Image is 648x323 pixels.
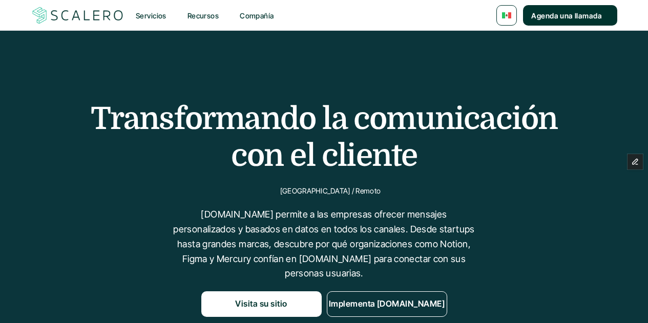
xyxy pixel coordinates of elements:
img: Scalero company logotype [31,6,125,25]
h1: Transformando la comunicación con el cliente [68,100,580,174]
p: Servicios [136,10,166,21]
p: [DOMAIN_NAME] permite a las empresas ofrecer mensajes personalizados y basados en datos en todos ... [171,207,478,281]
button: Edit Framer Content [628,154,643,169]
p: [GEOGRAPHIC_DATA] / Remoto [280,184,381,197]
p: Agenda una llamada [531,10,602,21]
a: Visita su sitio [201,291,322,317]
a: Implementa [DOMAIN_NAME] [327,291,447,317]
p: Implementa [DOMAIN_NAME] [329,297,445,311]
p: Compañía [240,10,274,21]
p: Visita su sitio [235,297,287,311]
p: Recursos [187,10,219,21]
a: Agenda una llamada [523,5,617,26]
